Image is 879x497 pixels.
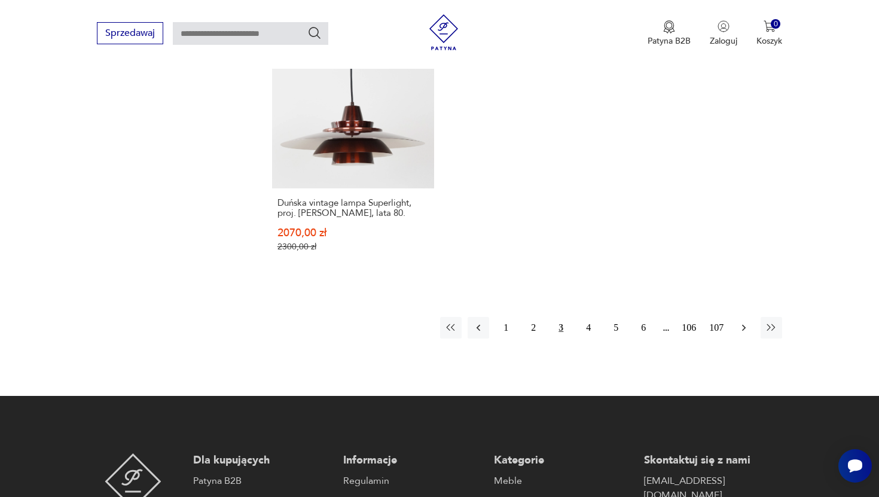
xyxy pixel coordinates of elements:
[494,453,632,468] p: Kategorie
[633,317,654,339] button: 6
[495,317,517,339] button: 1
[710,35,737,47] p: Zaloguj
[771,19,781,29] div: 0
[193,453,331,468] p: Dla kupujących
[578,317,599,339] button: 4
[678,317,700,339] button: 106
[648,35,691,47] p: Patyna B2B
[272,26,434,275] a: SaleDuńska vintage lampa Superlight, proj. David Mogensen, lata 80.Duńska vintage lampa Superligh...
[710,20,737,47] button: Zaloguj
[644,453,782,468] p: Skontaktuj się z nami
[277,228,429,238] p: 2070,00 zł
[663,20,675,33] img: Ikona medalu
[605,317,627,339] button: 5
[343,474,481,488] a: Regulamin
[426,14,462,50] img: Patyna - sklep z meblami i dekoracjami vintage
[648,20,691,47] a: Ikona medaluPatyna B2B
[756,35,782,47] p: Koszyk
[494,474,632,488] a: Meble
[343,453,481,468] p: Informacje
[706,317,727,339] button: 107
[648,20,691,47] button: Patyna B2B
[277,198,429,218] h3: Duńska vintage lampa Superlight, proj. [PERSON_NAME], lata 80.
[756,20,782,47] button: 0Koszyk
[193,474,331,488] a: Patyna B2B
[97,22,163,44] button: Sprzedawaj
[838,449,872,483] iframe: Smartsupp widget button
[277,242,429,252] p: 2300,00 zł
[764,20,776,32] img: Ikona koszyka
[550,317,572,339] button: 3
[97,30,163,38] a: Sprzedawaj
[307,26,322,40] button: Szukaj
[523,317,544,339] button: 2
[718,20,730,32] img: Ikonka użytkownika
